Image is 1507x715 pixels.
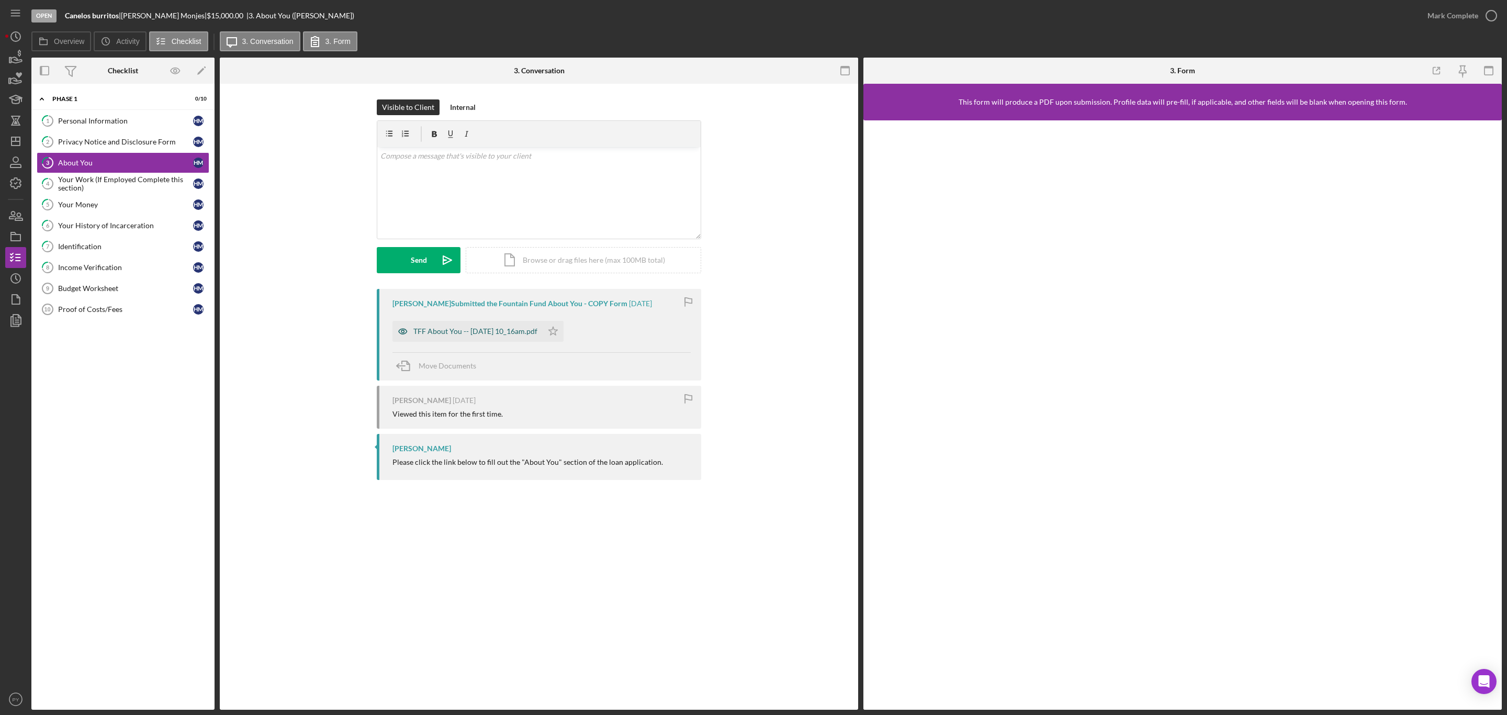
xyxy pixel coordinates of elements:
[450,99,476,115] div: Internal
[193,158,204,168] div: H M
[193,199,204,210] div: H M
[874,131,1492,699] iframe: Lenderfit form
[31,31,91,51] button: Overview
[65,11,119,20] b: Canelos burritos
[392,299,627,308] div: [PERSON_NAME] Submitted the Fountain Fund About You - COPY Form
[172,37,201,46] label: Checklist
[193,178,204,189] div: H M
[58,138,193,146] div: Privacy Notice and Disclosure Form
[242,37,294,46] label: 3. Conversation
[392,458,663,466] div: Please click the link below to fill out the "About You" section of the loan application.
[392,410,503,418] div: Viewed this item for the first time.
[46,159,49,166] tspan: 3
[382,99,434,115] div: Visible to Client
[121,12,207,20] div: [PERSON_NAME] Monjes |
[453,396,476,405] time: 2025-07-09 14:13
[37,215,209,236] a: 6Your History of IncarcerationHM
[46,243,50,250] tspan: 7
[303,31,357,51] button: 3. Form
[31,9,57,23] div: Open
[5,689,26,710] button: PY
[108,66,138,75] div: Checklist
[37,299,209,320] a: 10Proof of Costs/FeesHM
[629,299,652,308] time: 2025-07-09 14:16
[54,37,84,46] label: Overview
[1427,5,1478,26] div: Mark Complete
[58,263,193,272] div: Income Verification
[52,96,181,102] div: Phase 1
[37,194,209,215] a: 5Your MoneyHM
[46,222,50,229] tspan: 6
[193,241,204,252] div: H M
[37,173,209,194] a: 4Your Work (If Employed Complete this section)HM
[413,327,537,336] div: TFF About You -- [DATE] 10_16am.pdf
[37,278,209,299] a: 9Budget WorksheetHM
[37,257,209,278] a: 8Income VerificationHM
[193,116,204,126] div: H M
[46,180,50,187] tspan: 4
[37,110,209,131] a: 1Personal InformationHM
[58,242,193,251] div: Identification
[1417,5,1502,26] button: Mark Complete
[116,37,139,46] label: Activity
[193,220,204,231] div: H M
[411,247,427,273] div: Send
[13,697,19,702] text: PY
[193,262,204,273] div: H M
[325,37,351,46] label: 3. Form
[46,264,49,271] tspan: 8
[58,200,193,209] div: Your Money
[94,31,146,51] button: Activity
[193,283,204,294] div: H M
[58,159,193,167] div: About You
[193,304,204,315] div: H M
[377,99,440,115] button: Visible to Client
[514,66,565,75] div: 3. Conversation
[1471,669,1497,694] div: Open Intercom Messenger
[392,321,564,342] button: TFF About You -- [DATE] 10_16am.pdf
[37,236,209,257] a: 7IdentificationHM
[149,31,208,51] button: Checklist
[220,31,300,51] button: 3. Conversation
[1170,66,1195,75] div: 3. Form
[65,12,121,20] div: |
[419,361,476,370] span: Move Documents
[246,12,354,20] div: | 3. About You ([PERSON_NAME])
[392,353,487,379] button: Move Documents
[46,117,49,124] tspan: 1
[392,396,451,405] div: [PERSON_NAME]
[58,284,193,293] div: Budget Worksheet
[445,99,481,115] button: Internal
[46,201,49,208] tspan: 5
[46,138,49,145] tspan: 2
[377,247,460,273] button: Send
[37,131,209,152] a: 2Privacy Notice and Disclosure FormHM
[392,444,451,453] div: [PERSON_NAME]
[58,117,193,125] div: Personal Information
[207,12,246,20] div: $15,000.00
[959,98,1407,106] div: This form will produce a PDF upon submission. Profile data will pre-fill, if applicable, and othe...
[44,306,50,312] tspan: 10
[58,175,193,192] div: Your Work (If Employed Complete this section)
[46,285,49,292] tspan: 9
[37,152,209,173] a: 3About YouHM
[58,221,193,230] div: Your History of Incarceration
[193,137,204,147] div: H M
[188,96,207,102] div: 0 / 10
[58,305,193,314] div: Proof of Costs/Fees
